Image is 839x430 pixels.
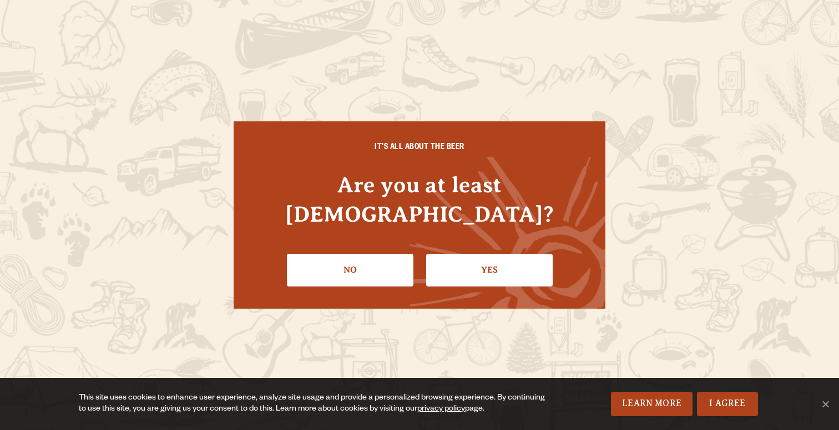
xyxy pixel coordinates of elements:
a: privacy policy [417,405,465,414]
div: This site uses cookies to enhance user experience, analyze site usage and provide a personalized ... [79,393,549,415]
a: I Agree [697,392,758,416]
h4: Are you at least [DEMOGRAPHIC_DATA]? [256,170,583,229]
a: Confirm I'm 21 or older [426,254,553,286]
a: No [287,254,413,286]
h6: IT'S ALL ABOUT THE BEER [256,144,583,153]
a: Learn More [611,392,693,416]
span: No [820,398,831,409]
